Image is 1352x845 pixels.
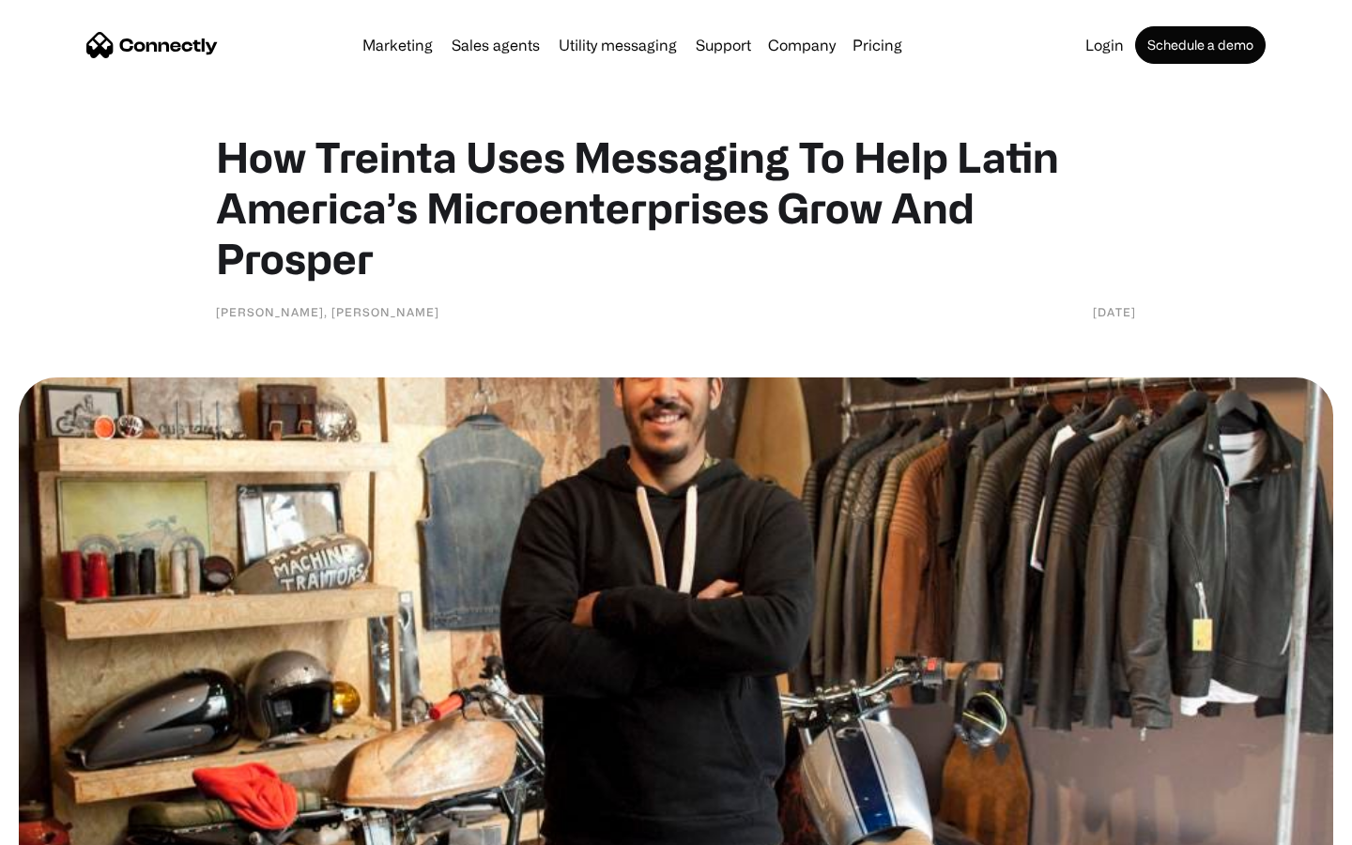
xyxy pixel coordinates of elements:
a: Sales agents [444,38,547,53]
div: [DATE] [1093,302,1136,321]
a: Utility messaging [551,38,684,53]
a: Schedule a demo [1135,26,1266,64]
aside: Language selected: English [19,812,113,838]
a: Support [688,38,759,53]
ul: Language list [38,812,113,838]
div: [PERSON_NAME], [PERSON_NAME] [216,302,439,321]
a: Pricing [845,38,910,53]
a: Marketing [355,38,440,53]
a: Login [1078,38,1131,53]
div: Company [768,32,836,58]
h1: How Treinta Uses Messaging To Help Latin America’s Microenterprises Grow And Prosper [216,131,1136,284]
